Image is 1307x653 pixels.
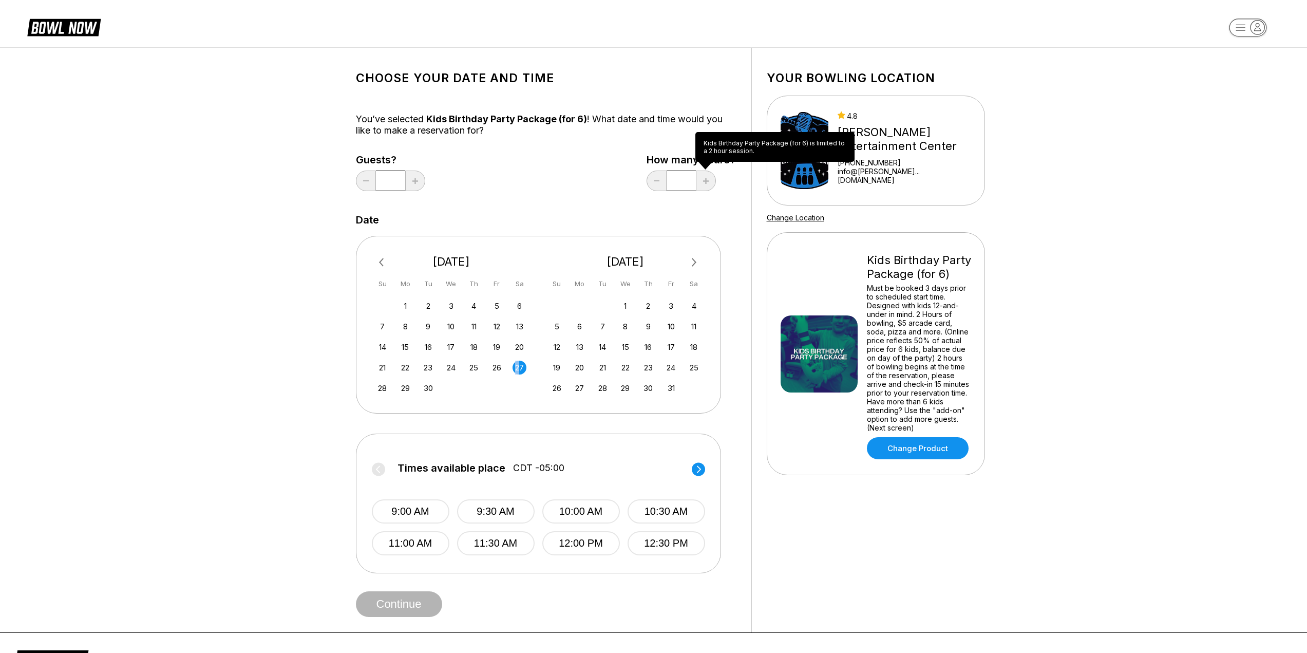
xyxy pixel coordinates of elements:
div: Choose Saturday, October 18th, 2025 [687,340,701,354]
div: Choose Saturday, October 25th, 2025 [687,361,701,375]
div: Choose Tuesday, October 21st, 2025 [596,361,610,375]
div: Sa [513,277,526,291]
div: Choose Thursday, September 4th, 2025 [467,299,481,313]
div: Choose Wednesday, October 29th, 2025 [618,381,632,395]
div: Kids Birthday Party Package (for 6) is limited to a 2 hour session. [695,132,855,162]
div: Choose Wednesday, September 17th, 2025 [444,340,458,354]
div: Choose Friday, October 3rd, 2025 [664,299,678,313]
div: Choose Sunday, September 7th, 2025 [375,320,389,333]
div: Choose Monday, October 27th, 2025 [573,381,586,395]
div: Choose Friday, October 10th, 2025 [664,320,678,333]
div: Choose Wednesday, October 8th, 2025 [618,320,632,333]
div: Choose Thursday, September 11th, 2025 [467,320,481,333]
a: Change Product [867,437,969,459]
div: Choose Saturday, October 4th, 2025 [687,299,701,313]
div: Choose Sunday, September 14th, 2025 [375,340,389,354]
button: Previous Month [374,254,391,271]
div: Choose Sunday, September 28th, 2025 [375,381,389,395]
span: Kids Birthday Party Package (for 6) [426,114,587,124]
div: Choose Monday, September 1st, 2025 [399,299,412,313]
div: Choose Monday, October 13th, 2025 [573,340,586,354]
div: Choose Wednesday, September 10th, 2025 [444,320,458,333]
div: Choose Monday, September 22nd, 2025 [399,361,412,375]
button: 11:30 AM [457,531,535,555]
button: 9:30 AM [457,499,535,524]
div: Choose Monday, September 8th, 2025 [399,320,412,333]
div: Choose Friday, October 24th, 2025 [664,361,678,375]
div: Choose Sunday, October 5th, 2025 [550,320,564,333]
a: Change Location [767,213,824,222]
div: month 2025-10 [548,298,703,395]
button: 10:30 AM [628,499,705,524]
div: Choose Friday, October 31st, 2025 [664,381,678,395]
div: [PERSON_NAME] Entertainment Center [838,125,971,153]
div: Tu [596,277,610,291]
div: Choose Wednesday, September 3rd, 2025 [444,299,458,313]
div: Choose Tuesday, September 16th, 2025 [421,340,435,354]
label: How many hours? [647,154,735,165]
div: Must be booked 3 days prior to scheduled start time. Designed with kids 12-and-under in mind. 2 H... [867,284,971,432]
button: 12:30 PM [628,531,705,555]
div: Choose Tuesday, September 23rd, 2025 [421,361,435,375]
div: Fr [490,277,504,291]
div: Choose Wednesday, October 22nd, 2025 [618,361,632,375]
div: Kids Birthday Party Package (for 6) [867,253,971,281]
div: Choose Tuesday, October 7th, 2025 [596,320,610,333]
div: Su [550,277,564,291]
div: Choose Thursday, October 30th, 2025 [641,381,655,395]
div: Th [641,277,655,291]
div: Tu [421,277,435,291]
div: Sa [687,277,701,291]
div: Choose Monday, October 20th, 2025 [573,361,586,375]
div: Choose Sunday, October 26th, 2025 [550,381,564,395]
div: Choose Thursday, September 18th, 2025 [467,340,481,354]
div: Choose Sunday, October 19th, 2025 [550,361,564,375]
div: Choose Friday, September 5th, 2025 [490,299,504,313]
button: 12:00 PM [542,531,620,555]
div: Choose Friday, September 26th, 2025 [490,361,504,375]
div: [DATE] [372,255,531,269]
label: Guests? [356,154,425,165]
div: Su [375,277,389,291]
div: Mo [399,277,412,291]
div: Choose Wednesday, September 24th, 2025 [444,361,458,375]
div: Choose Saturday, October 11th, 2025 [687,320,701,333]
div: Choose Saturday, September 27th, 2025 [513,361,526,375]
div: Choose Monday, September 29th, 2025 [399,381,412,395]
button: 10:00 AM [542,499,620,524]
div: Choose Monday, September 15th, 2025 [399,340,412,354]
button: 9:00 AM [372,499,449,524]
button: 11:00 AM [372,531,449,555]
div: Choose Friday, September 19th, 2025 [490,340,504,354]
div: Choose Friday, September 12th, 2025 [490,320,504,333]
div: Choose Sunday, September 21st, 2025 [375,361,389,375]
div: Choose Saturday, September 6th, 2025 [513,299,526,313]
div: Choose Tuesday, September 30th, 2025 [421,381,435,395]
div: Choose Tuesday, September 2nd, 2025 [421,299,435,313]
button: Next Month [686,254,703,271]
div: 4.8 [838,111,971,120]
div: Choose Thursday, October 16th, 2025 [641,340,655,354]
div: Fr [664,277,678,291]
div: Choose Wednesday, October 1st, 2025 [618,299,632,313]
div: Choose Thursday, October 9th, 2025 [641,320,655,333]
div: You’ve selected ! What date and time would you like to make a reservation for? [356,114,735,136]
div: Choose Tuesday, October 14th, 2025 [596,340,610,354]
div: [PHONE_NUMBER] [838,158,971,167]
div: Choose Sunday, October 12th, 2025 [550,340,564,354]
div: Choose Tuesday, September 9th, 2025 [421,320,435,333]
div: Choose Thursday, October 23rd, 2025 [641,361,655,375]
div: Choose Thursday, October 2nd, 2025 [641,299,655,313]
label: Date [356,214,379,226]
h1: Your bowling location [767,71,985,85]
div: We [444,277,458,291]
div: [DATE] [546,255,705,269]
img: Kids Birthday Party Package (for 6) [781,315,858,393]
div: Choose Saturday, September 13th, 2025 [513,320,526,333]
div: Mo [573,277,586,291]
div: Choose Saturday, September 20th, 2025 [513,340,526,354]
a: info@[PERSON_NAME]...[DOMAIN_NAME] [838,167,971,184]
span: CDT -05:00 [513,462,564,474]
img: Bogart's Entertainment Center [781,112,828,189]
div: We [618,277,632,291]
